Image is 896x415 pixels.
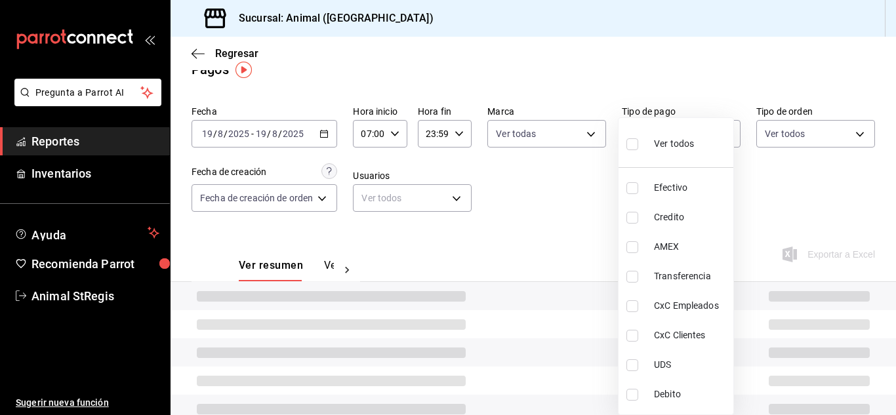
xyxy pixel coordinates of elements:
span: Transferencia [654,269,728,283]
span: CxC Empleados [654,299,728,313]
span: Debito [654,387,728,401]
span: CxC Clientes [654,328,728,342]
img: Tooltip marker [235,62,252,78]
span: Efectivo [654,181,728,195]
span: Credito [654,210,728,224]
span: Ver todos [654,137,694,151]
span: AMEX [654,240,728,254]
span: UDS [654,358,728,372]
